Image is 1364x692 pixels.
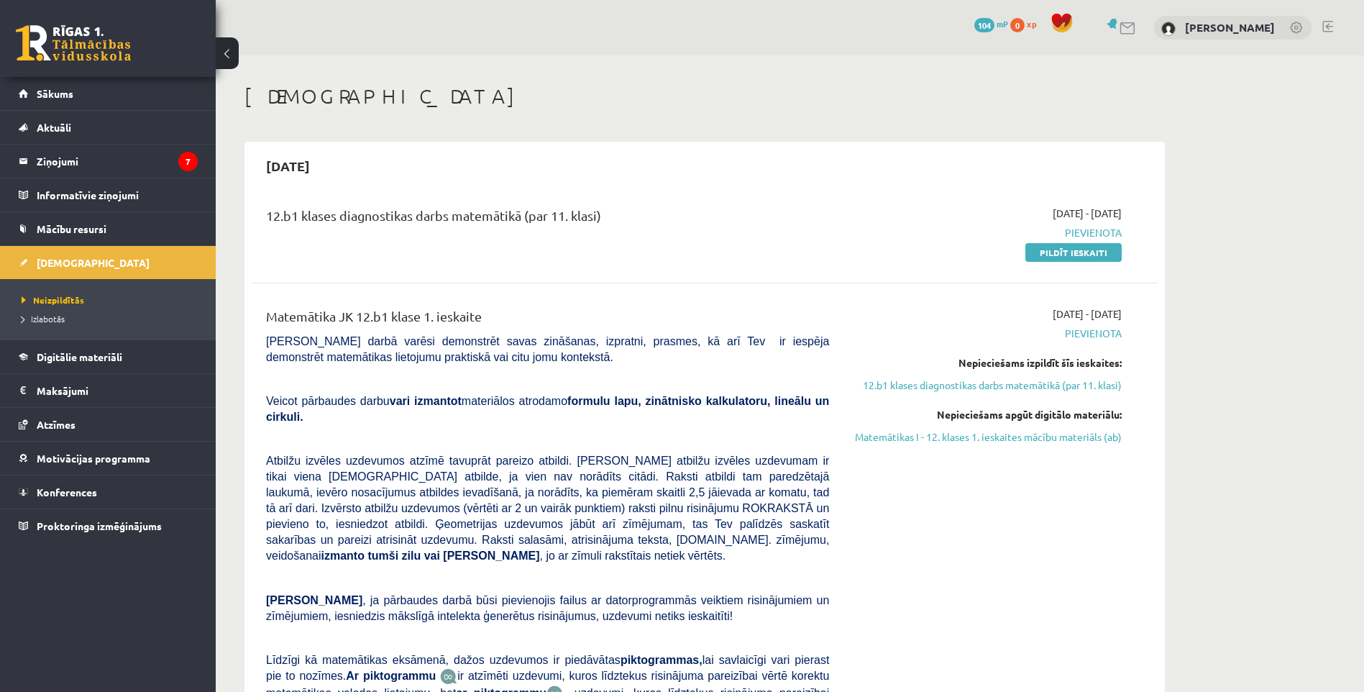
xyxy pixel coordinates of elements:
[19,442,198,475] a: Motivācijas programma
[19,246,198,279] a: [DEMOGRAPHIC_DATA]
[851,429,1122,445] a: Matemātikas I - 12. klases 1. ieskaites mācību materiāls (ab)
[851,378,1122,393] a: 12.b1 klases diagnostikas darbs matemātikā (par 11. klasi)
[266,395,829,423] span: Veicot pārbaudes darbu materiālos atrodamo
[22,293,201,306] a: Neizpildītās
[440,668,457,685] img: JfuEzvunn4EvwAAAAASUVORK5CYII=
[1053,306,1122,322] span: [DATE] - [DATE]
[997,18,1008,29] span: mP
[1010,18,1043,29] a: 0 xp
[22,312,201,325] a: Izlabotās
[266,455,829,562] span: Atbilžu izvēles uzdevumos atzīmē tavuprāt pareizo atbildi. [PERSON_NAME] atbilžu izvēles uzdevuma...
[1027,18,1036,29] span: xp
[19,509,198,542] a: Proktoringa izmēģinājums
[37,519,162,532] span: Proktoringa izmēģinājums
[16,25,131,61] a: Rīgas 1. Tālmācības vidusskola
[266,594,362,606] span: [PERSON_NAME]
[266,206,829,232] div: 12.b1 klases diagnostikas darbs matemātikā (par 11. klasi)
[1185,20,1275,35] a: [PERSON_NAME]
[244,84,1165,109] h1: [DEMOGRAPHIC_DATA]
[851,326,1122,341] span: Pievienota
[266,335,829,363] span: [PERSON_NAME] darbā varēsi demonstrēt savas zināšanas, izpratni, prasmes, kā arī Tev ir iespēja d...
[19,340,198,373] a: Digitālie materiāli
[1025,243,1122,262] a: Pildīt ieskaiti
[37,256,150,269] span: [DEMOGRAPHIC_DATA]
[252,149,324,183] h2: [DATE]
[851,407,1122,422] div: Nepieciešams apgūt digitālo materiālu:
[851,355,1122,370] div: Nepieciešams izpildīt šīs ieskaites:
[37,145,198,178] legend: Ziņojumi
[37,418,75,431] span: Atzīmes
[37,350,122,363] span: Digitālie materiāli
[37,374,198,407] legend: Maksājumi
[37,222,106,235] span: Mācību resursi
[22,313,65,324] span: Izlabotās
[37,121,71,134] span: Aktuāli
[266,594,829,622] span: , ja pārbaudes darbā būsi pievienojis failus ar datorprogrammās veiktiem risinājumiem un zīmējumi...
[621,654,702,666] b: piktogrammas,
[19,475,198,509] a: Konferences
[37,452,150,465] span: Motivācijas programma
[19,212,198,245] a: Mācību resursi
[266,654,829,682] span: Līdzīgi kā matemātikas eksāmenā, dažos uzdevumos ir piedāvātas lai savlaicīgi vari pierast pie to...
[19,145,198,178] a: Ziņojumi7
[266,306,829,333] div: Matemātika JK 12.b1 klase 1. ieskaite
[851,225,1122,240] span: Pievienota
[974,18,1008,29] a: 104 mP
[19,408,198,441] a: Atzīmes
[37,486,97,498] span: Konferences
[367,550,539,562] b: tumši zilu vai [PERSON_NAME]
[321,550,365,562] b: izmanto
[19,178,198,211] a: Informatīvie ziņojumi
[1161,22,1176,36] img: Markuss Dzenis
[19,77,198,110] a: Sākums
[1053,206,1122,221] span: [DATE] - [DATE]
[974,18,994,32] span: 104
[19,111,198,144] a: Aktuāli
[37,178,198,211] legend: Informatīvie ziņojumi
[266,395,829,423] b: formulu lapu, zinātnisko kalkulatoru, lineālu un cirkuli.
[22,294,84,306] span: Neizpildītās
[390,395,462,407] b: vari izmantot
[37,87,73,100] span: Sākums
[178,152,198,171] i: 7
[19,374,198,407] a: Maksājumi
[1010,18,1025,32] span: 0
[346,670,436,682] b: Ar piktogrammu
